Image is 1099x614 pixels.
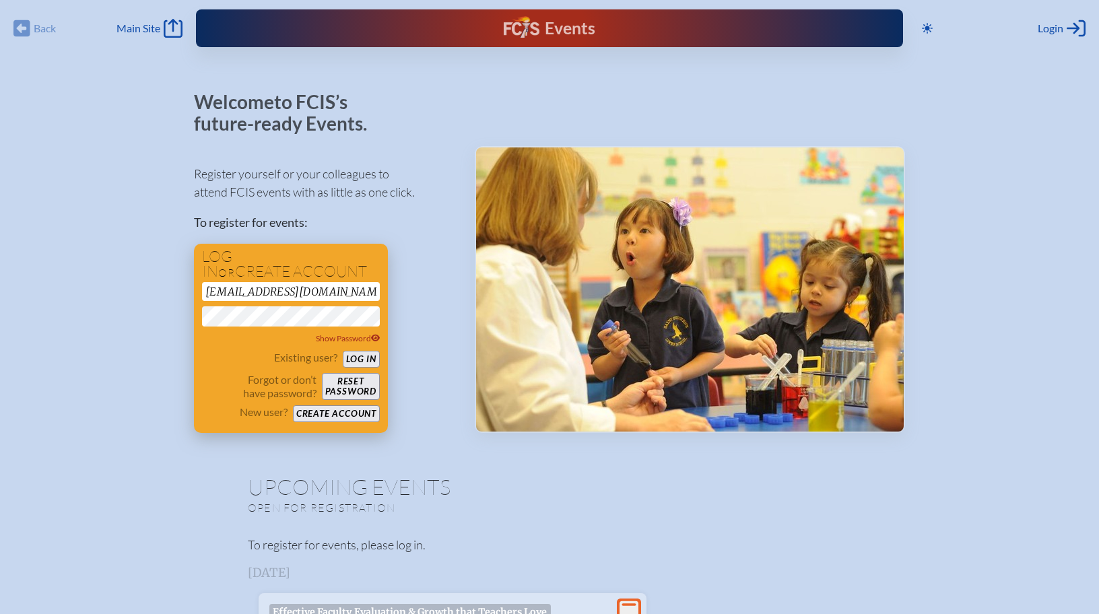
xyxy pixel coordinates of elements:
h1: Upcoming Events [248,476,851,498]
div: FCIS Events — Future ready [395,16,705,40]
h1: Log in create account [202,249,380,279]
span: Login [1038,22,1063,35]
p: Welcome to FCIS’s future-ready Events. [194,92,382,134]
input: Email [202,282,380,301]
h3: [DATE] [248,566,851,580]
p: Open for registration [248,501,603,514]
p: Forgot or don’t have password? [202,373,317,400]
p: New user? [240,405,288,419]
span: Main Site [116,22,160,35]
img: Events [476,147,904,432]
p: To register for events, please log in. [248,536,851,554]
span: Show Password [316,333,380,343]
span: or [218,266,235,279]
p: Existing user? [274,351,337,364]
a: Main Site [116,19,182,38]
button: Resetpassword [322,373,380,400]
p: To register for events: [194,213,453,232]
button: Create account [293,405,380,422]
p: Register yourself or your colleagues to attend FCIS events with as little as one click. [194,165,453,201]
button: Log in [343,351,380,368]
